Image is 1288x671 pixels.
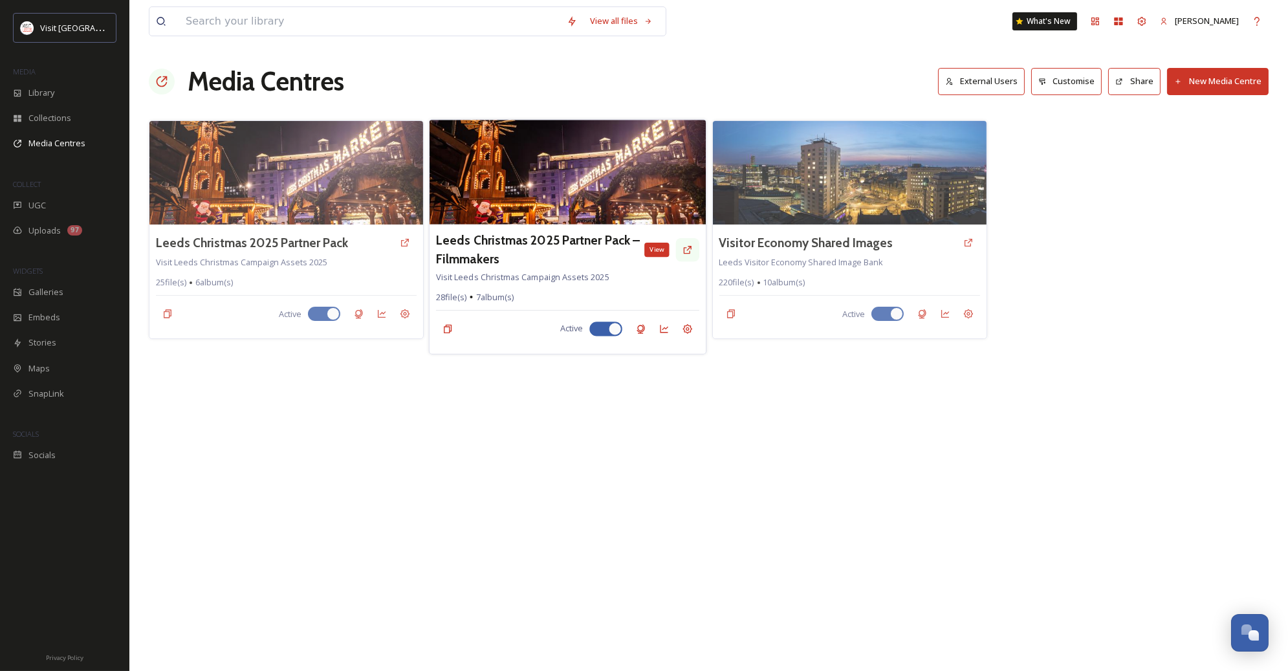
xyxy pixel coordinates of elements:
span: Visit Leeds Christmas Campaign Assets 2025 [436,270,609,282]
button: Customise [1031,68,1102,94]
span: Collections [28,112,71,124]
button: External Users [938,68,1025,94]
a: Leeds Christmas 2025 Partner Pack – Filmmakers [436,231,676,269]
span: 220 file(s) [719,276,754,289]
span: 25 file(s) [156,276,186,289]
img: e51cf714-9536-40a1-b28a-aebd32f3fa5c.jpg [430,120,706,225]
span: Socials [28,449,56,461]
span: Embeds [28,311,60,324]
a: Visitor Economy Shared Images [719,234,893,252]
span: MEDIA [13,67,36,76]
span: Maps [28,362,50,375]
input: Search your library [179,7,560,36]
a: Customise [1031,68,1109,94]
span: UGC [28,199,46,212]
img: download%20(3).png [21,21,34,34]
span: Active [560,323,583,335]
span: Library [28,87,54,99]
span: WIDGETS [13,266,43,276]
button: New Media Centre [1167,68,1269,94]
div: View [645,243,670,258]
span: SnapLink [28,388,64,400]
span: [PERSON_NAME] [1175,15,1239,27]
span: 7 album(s) [476,291,514,303]
span: Visit Leeds Christmas Campaign Assets 2025 [156,256,327,268]
a: What's New [1012,12,1077,30]
span: Active [842,308,865,320]
a: External Users [938,68,1031,94]
img: e51cf714-9536-40a1-b28a-aebd32f3fa5c.jpg [149,121,423,225]
span: Uploads [28,225,61,237]
span: Active [279,308,301,320]
span: 10 album(s) [763,276,805,289]
a: View all files [584,8,659,34]
span: Stories [28,336,56,349]
span: COLLECT [13,179,41,189]
span: Media Centres [28,137,85,149]
span: SOCIALS [13,429,39,439]
span: 6 album(s) [195,276,233,289]
span: Privacy Policy [46,654,83,662]
span: Visit [GEOGRAPHIC_DATA] [40,21,140,34]
span: Leeds Visitor Economy Shared Image Bank [719,256,884,268]
a: View [676,238,699,261]
a: Privacy Policy [46,649,83,665]
img: 81ec017b-d233-4dee-917c-fe20ca8e940b.jpg [713,121,987,225]
h1: Media Centres [188,62,344,101]
button: Open Chat [1231,614,1269,652]
a: Leeds Christmas 2025 Partner Pack [156,234,348,252]
span: Galleries [28,286,63,298]
a: [PERSON_NAME] [1153,8,1245,34]
div: 97 [67,225,82,236]
span: 28 file(s) [436,291,466,303]
button: Share [1108,68,1161,94]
